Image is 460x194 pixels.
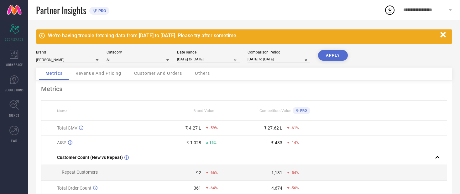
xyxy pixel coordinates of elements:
span: TRENDS [9,113,19,118]
div: Category [107,50,169,54]
span: Brand Value [193,109,214,113]
div: 361 [194,186,201,191]
span: Metrics [45,71,63,76]
span: Others [195,71,210,76]
span: -59% [209,126,218,130]
div: Brand [36,50,99,54]
span: -61% [290,126,299,130]
span: Customer And Orders [134,71,182,76]
div: Metrics [41,85,447,93]
span: SCORECARDS [5,37,24,42]
span: Revenue And Pricing [76,71,121,76]
span: Competitors Value [259,109,291,113]
span: Total GMV [57,125,77,130]
span: -64% [209,186,218,190]
div: Comparison Period [248,50,310,54]
span: SUGGESTIONS [5,88,24,92]
div: Date Range [177,50,240,54]
span: -56% [290,186,299,190]
div: 1,131 [271,170,282,175]
div: Open download list [384,4,395,16]
input: Select date range [177,56,240,63]
div: We're having trouble fetching data from [DATE] to [DATE]. Please try after sometime. [48,33,437,38]
span: WORKSPACE [6,62,23,67]
span: PRO [97,8,106,13]
div: 92 [196,170,201,175]
div: ₹ 27.62 L [264,125,282,130]
div: 4,674 [271,186,282,191]
button: APPLY [318,50,348,61]
span: -66% [209,171,218,175]
div: ₹ 1,028 [186,140,201,145]
span: Repeat Customers [62,170,98,175]
span: FWD [11,138,17,143]
span: Customer Count (New vs Repeat) [57,155,123,160]
span: Name [57,109,67,113]
span: -14% [290,140,299,145]
span: PRO [299,109,307,113]
input: Select comparison period [248,56,310,63]
div: ₹ 4.27 L [185,125,201,130]
span: Total Order Count [57,186,91,191]
span: -54% [290,171,299,175]
span: Partner Insights [36,4,86,17]
span: 15% [209,140,217,145]
div: ₹ 483 [271,140,282,145]
span: AISP [57,140,66,145]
